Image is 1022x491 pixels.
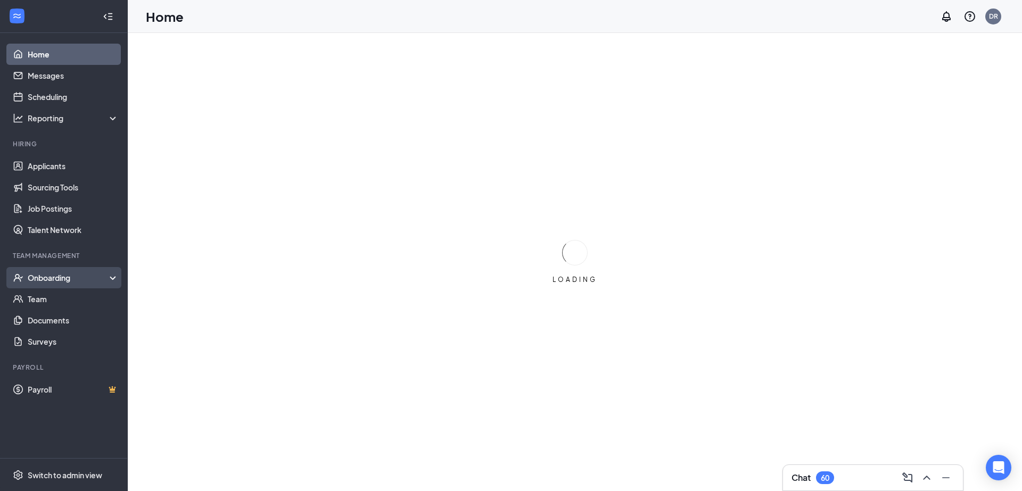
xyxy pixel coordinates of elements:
[28,155,119,177] a: Applicants
[28,470,102,480] div: Switch to admin view
[28,288,119,310] a: Team
[821,473,829,482] div: 60
[940,10,953,23] svg: Notifications
[939,471,952,484] svg: Minimize
[13,113,23,123] svg: Analysis
[28,331,119,352] a: Surveys
[28,379,119,400] a: PayrollCrown
[13,139,117,148] div: Hiring
[28,113,119,123] div: Reporting
[28,198,119,219] a: Job Postings
[13,251,117,260] div: Team Management
[918,469,935,486] button: ChevronUp
[920,471,933,484] svg: ChevronUp
[28,272,110,283] div: Onboarding
[986,455,1011,480] div: Open Intercom Messenger
[12,11,22,21] svg: WorkstreamLogo
[28,219,119,240] a: Talent Network
[28,44,119,65] a: Home
[28,177,119,198] a: Sourcing Tools
[937,469,954,486] button: Minimize
[901,471,914,484] svg: ComposeMessage
[792,472,811,484] h3: Chat
[548,275,601,284] div: LOADING
[989,12,998,21] div: DR
[13,363,117,372] div: Payroll
[28,86,119,107] a: Scheduling
[28,65,119,86] a: Messages
[963,10,976,23] svg: QuestionInfo
[13,470,23,480] svg: Settings
[899,469,916,486] button: ComposeMessage
[28,310,119,331] a: Documents
[103,11,113,22] svg: Collapse
[13,272,23,283] svg: UserCheck
[146,7,184,26] h1: Home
